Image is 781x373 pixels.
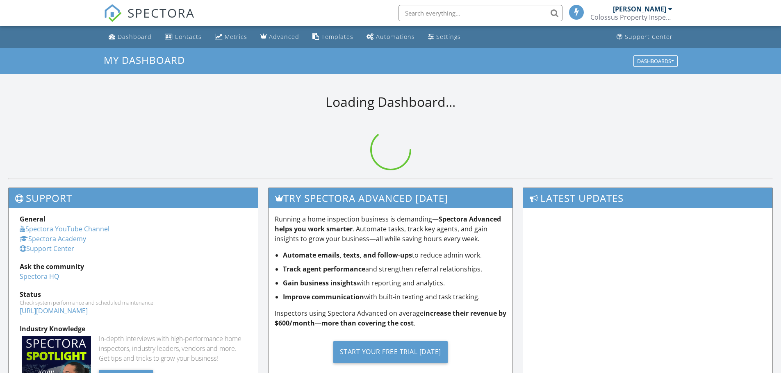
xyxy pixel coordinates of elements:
div: Start Your Free Trial [DATE] [333,341,448,363]
strong: increase their revenue by $600/month—more than covering the cost [275,309,506,328]
div: Support Center [625,33,673,41]
div: [PERSON_NAME] [613,5,666,13]
span: SPECTORA [128,4,195,21]
div: Dashboard [118,33,152,41]
h3: Try spectora advanced [DATE] [269,188,513,208]
a: Spectora HQ [20,272,59,281]
a: Advanced [257,29,303,45]
div: Check system performance and scheduled maintenance. [20,299,247,306]
h3: Latest Updates [523,188,772,208]
li: to reduce admin work. [283,250,507,260]
div: Advanced [269,33,299,41]
a: Spectora YouTube Channel [20,224,109,233]
button: Dashboards [633,55,678,67]
input: Search everything... [398,5,562,21]
a: Spectora Academy [20,234,86,243]
strong: Track agent performance [283,264,365,274]
span: My Dashboard [104,53,185,67]
strong: Spectora Advanced helps you work smarter [275,215,501,233]
div: Industry Knowledge [20,324,247,334]
div: Status [20,289,247,299]
a: Metrics [212,29,250,45]
a: SPECTORA [104,11,195,28]
div: Ask the community [20,262,247,271]
a: Support Center [20,244,74,253]
strong: Automate emails, texts, and follow-ups [283,251,412,260]
li: and strengthen referral relationships. [283,264,507,274]
div: In-depth interviews with high-performance home inspectors, industry leaders, vendors and more. Ge... [99,334,247,363]
a: [URL][DOMAIN_NAME] [20,306,88,315]
p: Running a home inspection business is demanding— . Automate tasks, track key agents, and gain ins... [275,214,507,244]
a: Support Center [613,29,676,45]
p: Inspectors using Spectora Advanced on average . [275,308,507,328]
h3: Support [9,188,258,208]
li: with reporting and analytics. [283,278,507,288]
a: Dashboard [105,29,155,45]
a: Templates [309,29,357,45]
div: Templates [321,33,353,41]
strong: Gain business insights [283,278,357,287]
div: Dashboards [637,58,674,64]
strong: General [20,215,46,224]
li: with built-in texting and task tracking. [283,292,507,302]
div: Contacts [175,33,202,41]
a: Settings [425,29,464,45]
div: Automations [376,33,415,41]
div: Settings [436,33,461,41]
a: Contacts [162,29,205,45]
a: Start Your Free Trial [DATE] [275,335,507,369]
strong: Improve communication [283,292,364,301]
div: Metrics [225,33,247,41]
a: Automations (Basic) [363,29,418,45]
img: The Best Home Inspection Software - Spectora [104,4,122,22]
div: Colossus Property Inspections, LLC [590,13,672,21]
